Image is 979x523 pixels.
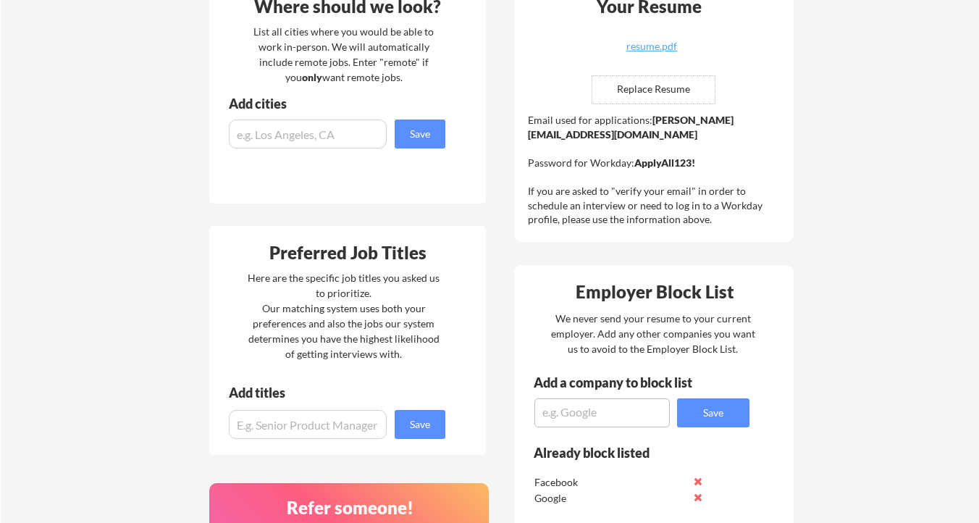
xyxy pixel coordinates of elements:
div: resume.pdf [566,41,738,51]
strong: ApplyAll123! [634,156,695,169]
div: Add a company to block list [534,376,715,389]
div: Add titles [229,386,433,399]
a: resume.pdf [566,41,738,64]
button: Save [395,410,445,439]
div: Here are the specific job titles you asked us to prioritize. Our matching system uses both your p... [244,270,443,361]
div: Add cities [229,97,449,110]
div: Email used for applications: Password for Workday: If you are asked to "verify your email" in ord... [528,113,783,227]
strong: [PERSON_NAME][EMAIL_ADDRESS][DOMAIN_NAME] [528,114,734,141]
input: e.g. Los Angeles, CA [229,120,387,148]
button: Save [677,398,749,427]
div: Facebook [534,475,687,490]
div: Refer someone! [215,499,484,516]
div: Preferred Job Titles [213,244,482,261]
button: Save [395,120,445,148]
div: Already block listed [534,446,730,459]
input: E.g. Senior Product Manager [229,410,387,439]
div: We never send your resume to your current employer. Add any other companies you want us to avoid ... [550,311,756,356]
div: Google [534,491,687,506]
strong: only [302,71,322,83]
div: List all cities where you would be able to work in-person. We will automatically include remote j... [244,24,443,85]
div: Employer Block List [520,283,789,301]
